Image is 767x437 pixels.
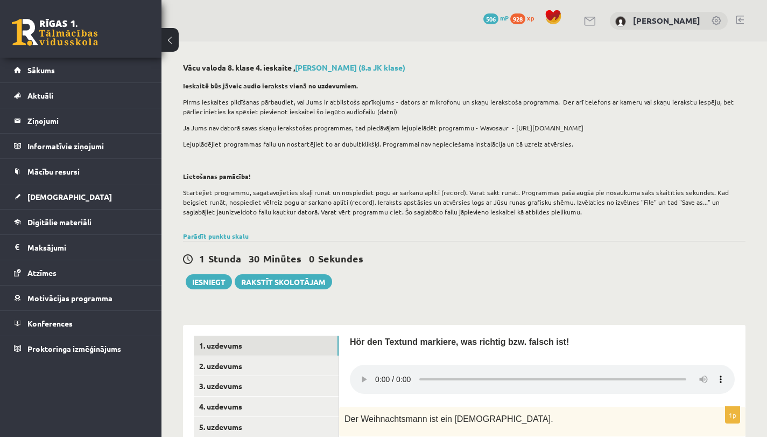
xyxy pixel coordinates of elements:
[183,63,745,72] h2: Vācu valoda 8. klase 4. ieskaite ,
[14,108,148,133] a: Ziņojumi
[633,15,700,26] a: [PERSON_NAME]
[194,417,339,437] a: 5. uzdevums
[186,274,232,289] button: Iesniegt
[183,172,251,181] strong: Lietošanas pamācība!
[27,235,148,260] legend: Maksājumi
[194,336,339,356] a: 1. uzdevums
[12,19,98,46] a: Rīgas 1. Tālmācības vidusskola
[183,123,740,133] p: Ja Jums nav datorā savas skaņu ierakstošas programmas, tad piedāvājam lejupielādēt programmu - Wa...
[194,356,339,376] a: 2. uzdevums
[27,91,53,100] span: Aktuāli
[510,13,539,22] a: 928 xp
[263,252,301,265] span: Minūtes
[27,268,57,278] span: Atzīmes
[344,414,553,424] span: Der Weihnachtsmann ist ein [DEMOGRAPHIC_DATA].
[27,217,92,227] span: Digitālie materiāli
[14,58,148,82] a: Sākums
[309,252,314,265] span: 0
[14,286,148,310] a: Motivācijas programma
[14,235,148,260] a: Maksājumi
[295,63,405,72] a: [PERSON_NAME] (8.a JK klase)
[183,81,358,90] strong: Ieskaitē būs jāveic audio ieraksts vienā no uzdevumiem.
[27,108,148,133] legend: Ziņojumi
[199,252,205,265] span: 1
[483,13,498,24] span: 506
[14,159,148,184] a: Mācību resursi
[183,139,740,149] p: Lejuplādējiet programmas failu un nostartējiet to ar dubultklikšķi. Programmai nav nepieciešama i...
[183,188,740,217] p: Startējiet programmu, sagatavojieties skaļi runāt un nospiediet pogu ar sarkanu aplīti (record). ...
[14,134,148,158] a: Informatīvie ziņojumi
[27,192,112,202] span: [DEMOGRAPHIC_DATA]
[235,274,332,289] a: Rakstīt skolotājam
[27,344,121,353] span: Proktoringa izmēģinājums
[318,252,363,265] span: Sekundes
[14,210,148,234] a: Digitālie materiāli
[500,13,509,22] span: mP
[208,252,241,265] span: Stunda
[510,13,525,24] span: 928
[27,65,55,75] span: Sākums
[27,293,112,303] span: Motivācijas programma
[183,97,740,116] p: Pirms ieskaites pildīšanas pārbaudiet, vai Jums ir atbilstošs aprīkojums - dators ar mikrofonu un...
[27,134,148,158] legend: Informatīvie ziņojumi
[14,260,148,285] a: Atzīmes
[14,184,148,209] a: [DEMOGRAPHIC_DATA]
[183,232,249,240] a: Parādīt punktu skalu
[14,311,148,336] a: Konferences
[249,252,259,265] span: 30
[27,318,73,328] span: Konferences
[194,397,339,417] a: 4. uzdevums
[725,406,740,424] p: 1p
[527,13,534,22] span: xp
[402,337,569,346] span: und markiere, was richtig bzw. falsch ist!
[14,83,148,108] a: Aktuāli
[483,13,509,22] a: 506 mP
[615,16,626,27] img: Luīze Vasiļjeva
[14,336,148,361] a: Proktoringa izmēģinājums
[350,337,402,346] span: Hör den Text
[27,167,80,176] span: Mācību resursi
[194,376,339,396] a: 3. uzdevums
